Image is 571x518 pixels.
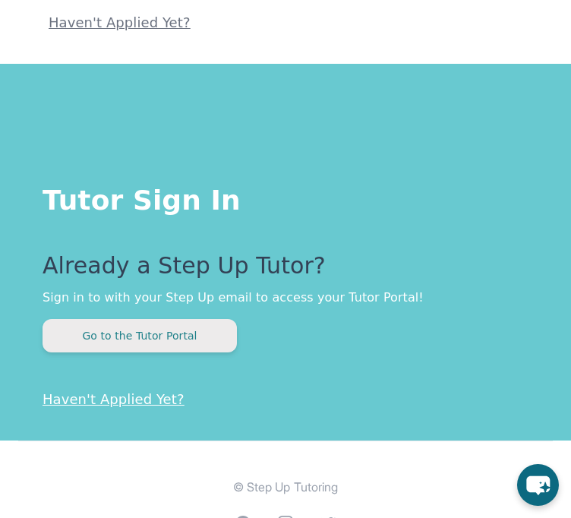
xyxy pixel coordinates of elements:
p: © Step Up Tutoring [18,478,553,496]
p: Already a Step Up Tutor? [43,252,528,289]
button: chat-button [517,464,559,506]
a: Haven't Applied Yet? [49,14,191,30]
button: Go to the Tutor Portal [43,319,237,352]
a: Haven't Applied Yet? [43,391,185,407]
h1: Tutor Sign In [43,179,528,216]
a: Go to the Tutor Portal [43,328,237,343]
p: Sign in to with your Step Up email to access your Tutor Portal! [43,289,528,307]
